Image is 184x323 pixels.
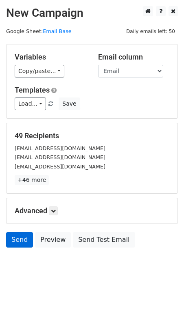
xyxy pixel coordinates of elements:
[143,284,184,323] iframe: Chat Widget
[15,131,169,140] h5: 49 Recipients
[43,28,71,34] a: Email Base
[15,97,46,110] a: Load...
[6,232,33,248] a: Send
[15,53,86,62] h5: Variables
[123,28,178,34] a: Daily emails left: 50
[15,154,105,160] small: [EMAIL_ADDRESS][DOMAIN_NAME]
[15,65,64,77] a: Copy/paste...
[15,145,105,151] small: [EMAIL_ADDRESS][DOMAIN_NAME]
[59,97,80,110] button: Save
[15,164,105,170] small: [EMAIL_ADDRESS][DOMAIN_NAME]
[6,28,72,34] small: Google Sheet:
[6,6,178,20] h2: New Campaign
[123,27,178,36] span: Daily emails left: 50
[15,175,49,185] a: +46 more
[15,86,50,94] a: Templates
[98,53,169,62] h5: Email column
[15,206,169,215] h5: Advanced
[73,232,135,248] a: Send Test Email
[35,232,71,248] a: Preview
